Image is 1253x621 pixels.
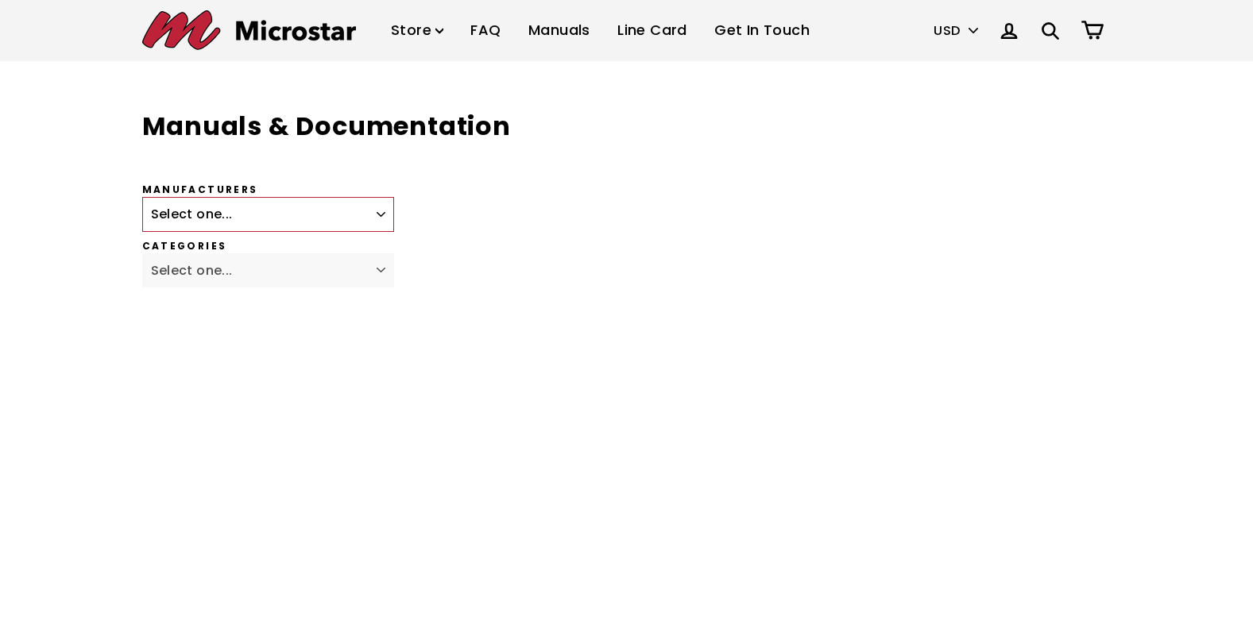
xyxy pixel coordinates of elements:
[458,7,512,54] a: FAQ
[142,240,864,253] label: Categories
[142,183,864,197] label: Manufacturers
[142,10,356,50] img: Microstar Electronics
[379,7,822,54] ul: Primary
[142,109,864,145] h1: Manuals & Documentation
[379,7,455,54] a: Store
[516,7,602,54] a: Manuals
[702,7,822,54] a: Get In Touch
[605,7,699,54] a: Line Card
